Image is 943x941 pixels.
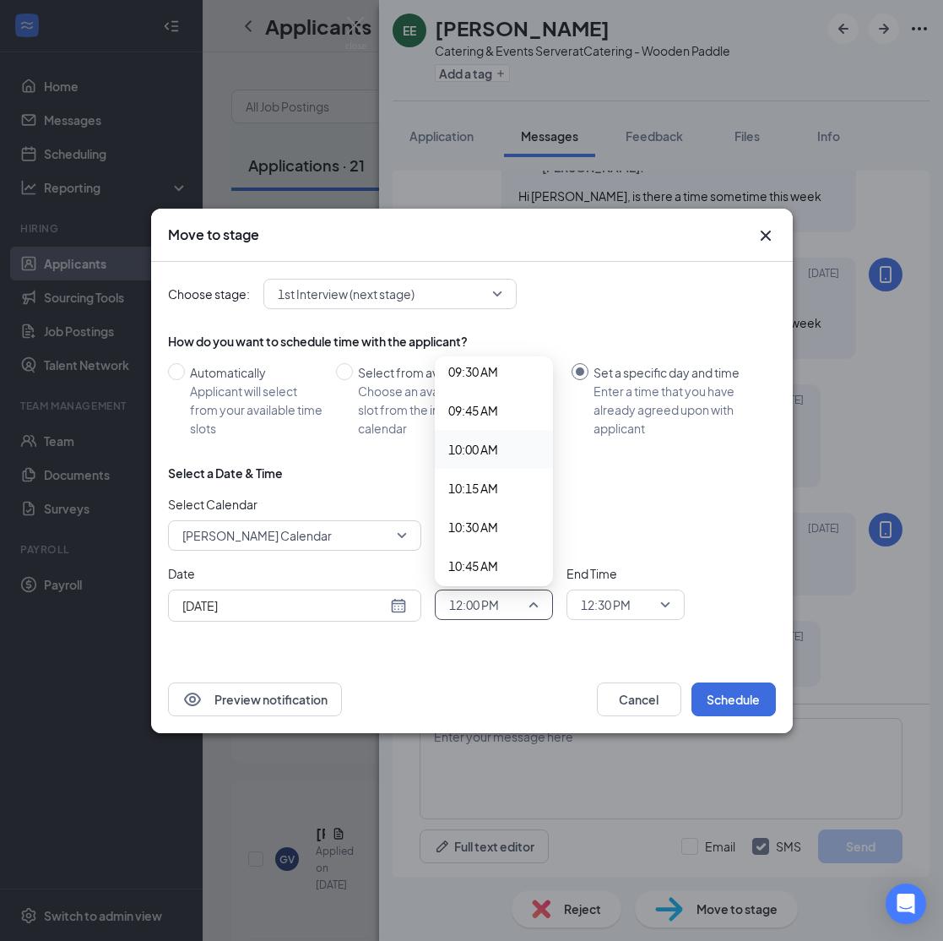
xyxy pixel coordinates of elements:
div: Choose an available day and time slot from the interview lead’s calendar [358,382,558,438]
div: How do you want to schedule time with the applicant? [168,333,776,350]
span: End Time [566,564,685,583]
div: Select from availability [358,363,558,382]
span: 1st Interview (next stage) [278,281,415,307]
h3: Move to stage [168,226,259,244]
span: 10:45 AM [448,557,498,575]
div: Enter a time that you have already agreed upon with applicant [593,382,762,438]
svg: Cross [756,226,776,246]
span: 10:30 AM [448,518,498,536]
div: Select a Date & Time [168,465,283,481]
svg: Eye [182,689,203,710]
button: Close [756,226,776,246]
button: Cancel [597,683,681,716]
div: Applicant will select from your available time slots [190,382,322,438]
button: Schedule [691,683,776,716]
span: [PERSON_NAME] Calendar [182,523,332,548]
span: 09:45 AM [448,401,498,420]
span: Select Calendar [168,495,421,514]
span: Date [168,564,421,583]
span: 12:30 PM [581,592,631,617]
span: 09:30 AM [448,362,498,381]
span: Choose stage: [168,285,250,303]
button: EyePreview notification [168,683,342,716]
div: Automatically [190,363,322,382]
div: Set a specific day and time [593,363,762,382]
span: 10:15 AM [448,479,498,498]
span: 12:00 PM [449,592,499,617]
span: 10:00 AM [448,440,498,459]
input: Aug 27, 2025 [182,596,387,615]
div: Open Intercom Messenger [886,884,926,924]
